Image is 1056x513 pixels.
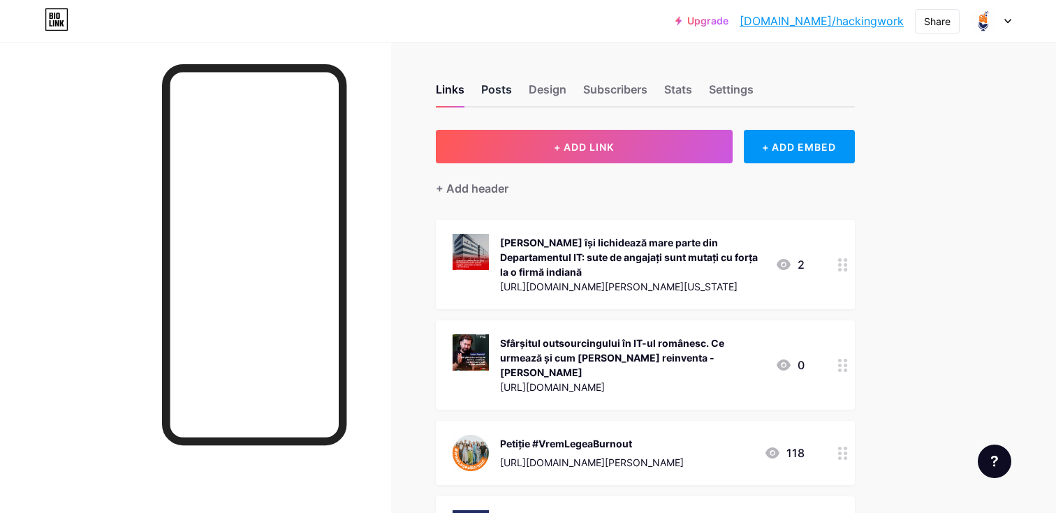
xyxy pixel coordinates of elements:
div: Share [924,14,951,29]
div: Design [529,81,566,106]
div: 0 [775,357,805,373]
div: Links [436,81,464,106]
div: + Add header [436,180,508,197]
img: Petiție #VremLegeaBurnout [453,435,489,471]
a: [DOMAIN_NAME]/hackingwork [740,13,904,29]
div: 118 [764,445,805,461]
div: Petiție #VremLegeaBurnout [500,436,684,451]
div: Stats [664,81,692,106]
div: Subscribers [583,81,647,106]
img: hackingwork [970,8,997,34]
div: [URL][DOMAIN_NAME] [500,380,764,394]
div: Settings [709,81,754,106]
div: [URL][DOMAIN_NAME][PERSON_NAME][US_STATE] [500,279,764,294]
a: Upgrade [675,15,728,27]
button: + ADD LINK [436,130,733,163]
span: + ADD LINK [554,141,614,153]
div: Sfârșitul outsourcingului în IT-ul românesc. Ce urmează și cum [PERSON_NAME] reinventa - [PERSON_... [500,336,764,380]
div: [PERSON_NAME] își lichidează mare parte din Departamentul IT: sute de angajați sunt mutați cu for... [500,235,764,279]
img: Emerson își lichidează mare parte din Departamentul IT: sute de angajați sunt mutați cu forța la ... [453,234,489,270]
div: + ADD EMBED [744,130,855,163]
div: [URL][DOMAIN_NAME][PERSON_NAME] [500,455,684,470]
div: Posts [481,81,512,106]
div: 2 [775,256,805,273]
img: Sfârșitul outsourcingului în IT-ul românesc. Ce urmează și cum te poți reinventa - Lucian Popovici [453,334,489,371]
